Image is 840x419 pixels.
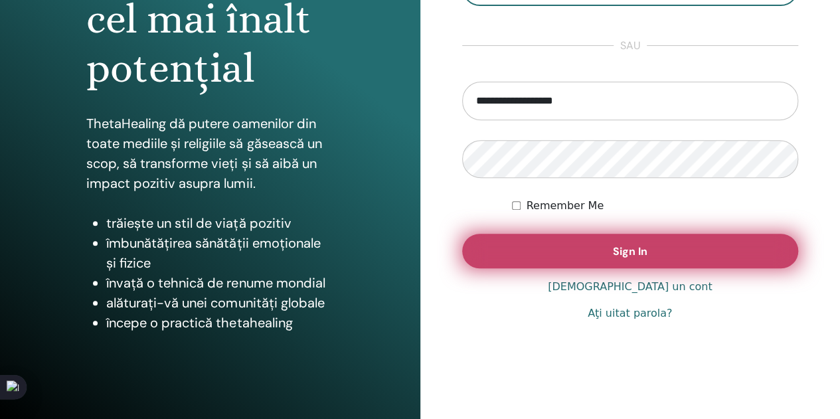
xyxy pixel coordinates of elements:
[106,273,333,293] li: învață o tehnică de renume mondial
[512,198,798,214] div: Keep me authenticated indefinitely or until I manually logout
[526,198,604,214] label: Remember Me
[106,213,333,233] li: trăiește un stil de viață pozitiv
[588,305,672,321] a: Aţi uitat parola?
[106,293,333,313] li: alăturați-vă unei comunități globale
[106,313,333,333] li: începe o practică thetahealing
[106,233,333,273] li: îmbunătățirea sănătății emoționale și fizice
[86,114,333,193] p: ThetaHealing dă putere oamenilor din toate mediile și religiile să găsească un scop, să transform...
[614,38,647,54] span: sau
[613,244,647,258] span: Sign In
[548,279,712,295] a: [DEMOGRAPHIC_DATA] un cont
[462,234,799,268] button: Sign In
